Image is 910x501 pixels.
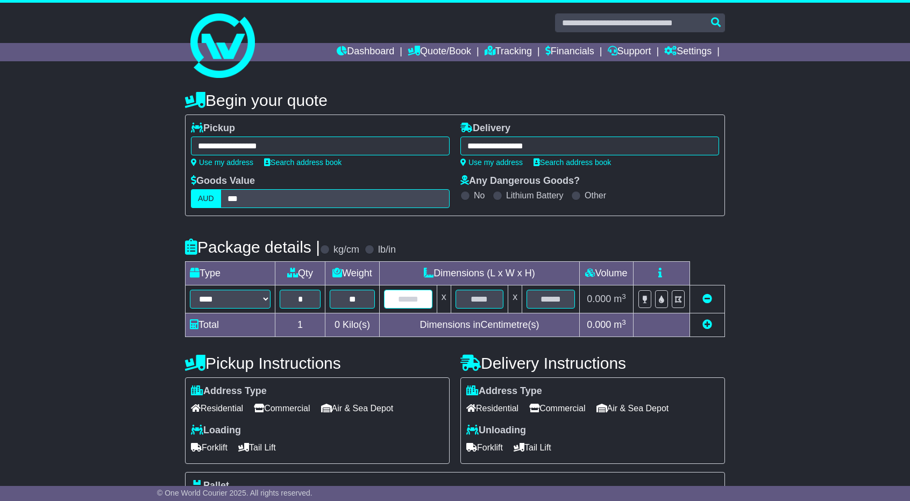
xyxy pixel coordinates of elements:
a: Settings [664,43,712,61]
span: Tail Lift [238,439,276,456]
label: Pickup [191,123,235,134]
label: Pallet [191,480,229,492]
td: 1 [275,313,325,337]
label: Any Dangerous Goods? [460,175,580,187]
h4: Delivery Instructions [460,354,725,372]
span: Air & Sea Depot [596,400,669,417]
span: Residential [466,400,518,417]
label: Address Type [466,385,542,397]
h4: Package details | [185,238,320,256]
label: Other [585,190,606,201]
h4: Pickup Instructions [185,354,450,372]
span: Commercial [529,400,585,417]
label: No [474,190,485,201]
span: m [614,319,626,330]
td: Qty [275,262,325,285]
span: © One World Courier 2025. All rights reserved. [157,489,312,497]
span: 0.000 [587,319,611,330]
a: Remove this item [702,294,712,304]
a: Add new item [702,319,712,330]
a: Search address book [534,158,611,167]
span: Forklift [191,439,228,456]
td: Kilo(s) [325,313,380,337]
a: Dashboard [337,43,394,61]
td: Type [186,262,275,285]
a: Search address book [264,158,342,167]
a: Use my address [191,158,253,167]
td: Weight [325,262,380,285]
a: Financials [545,43,594,61]
span: Tail Lift [514,439,551,456]
td: Total [186,313,275,337]
label: Unloading [466,425,526,436]
sup: 3 [622,318,626,326]
a: Support [608,43,651,61]
span: Residential [191,400,243,417]
label: Lithium Battery [506,190,564,201]
span: Air & Sea Depot [321,400,394,417]
td: Volume [579,262,633,285]
span: Commercial [254,400,310,417]
td: Dimensions in Centimetre(s) [379,313,579,337]
span: 0 [335,319,340,330]
td: x [508,285,522,313]
label: Goods Value [191,175,255,187]
label: Address Type [191,385,267,397]
a: Quote/Book [408,43,471,61]
td: x [437,285,451,313]
span: 0.000 [587,294,611,304]
label: Delivery [460,123,510,134]
sup: 3 [622,292,626,300]
td: Dimensions (L x W x H) [379,262,579,285]
label: Loading [191,425,241,436]
span: Forklift [466,439,503,456]
h4: Begin your quote [185,91,725,109]
label: AUD [191,189,221,208]
span: m [614,294,626,304]
label: lb/in [378,244,396,256]
label: kg/cm [333,244,359,256]
a: Use my address [460,158,523,167]
a: Tracking [485,43,532,61]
